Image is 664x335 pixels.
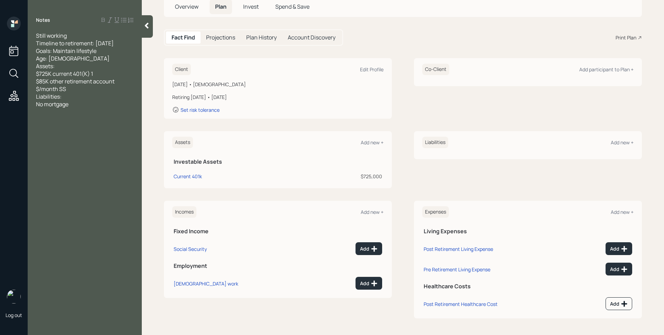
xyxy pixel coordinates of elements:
[246,34,277,41] h5: Plan History
[424,301,498,307] div: Post Retirement Healthcare Cost
[610,266,628,273] div: Add
[172,137,193,148] h6: Assets
[611,209,634,215] div: Add new +
[579,66,634,73] div: Add participant to Plan +
[610,245,628,252] div: Add
[610,300,628,307] div: Add
[174,263,382,269] h5: Employment
[616,34,636,41] div: Print Plan
[174,280,238,287] div: [DEMOGRAPHIC_DATA] work
[422,64,449,75] h6: Co-Client
[172,34,195,41] h5: Fact Find
[36,32,114,108] span: Still working Timeline to retirement: [DATE] Goals: Maintain lifestyle Age: [DEMOGRAPHIC_DATA] As...
[174,246,207,252] div: Social Security
[424,283,632,290] h5: Healthcare Costs
[215,3,227,10] span: Plan
[424,246,493,252] div: Post Retirement Living Expense
[360,280,378,287] div: Add
[606,297,632,310] button: Add
[611,139,634,146] div: Add new +
[606,263,632,275] button: Add
[288,34,335,41] h5: Account Discovery
[243,3,259,10] span: Invest
[172,64,191,75] h6: Client
[172,206,196,218] h6: Incomes
[174,228,382,235] h5: Fixed Income
[360,245,378,252] div: Add
[361,209,384,215] div: Add new +
[606,242,632,255] button: Add
[175,3,199,10] span: Overview
[422,206,449,218] h6: Expenses
[422,137,448,148] h6: Liabilities
[181,107,220,113] div: Set risk tolerance
[36,17,50,24] label: Notes
[172,93,384,101] div: Retiring [DATE] • [DATE]
[356,277,382,290] button: Add
[172,81,384,88] div: [DATE] • [DEMOGRAPHIC_DATA]
[275,3,310,10] span: Spend & Save
[361,139,384,146] div: Add new +
[174,159,382,165] h5: Investable Assets
[360,66,384,73] div: Edit Profile
[6,312,22,318] div: Log out
[206,34,235,41] h5: Projections
[424,266,490,273] div: Pre Retirement Living Expense
[293,173,382,180] div: $725,000
[356,242,382,255] button: Add
[174,173,202,180] div: Current 401k
[424,228,632,235] h5: Living Expenses
[7,290,21,304] img: james-distasi-headshot.png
